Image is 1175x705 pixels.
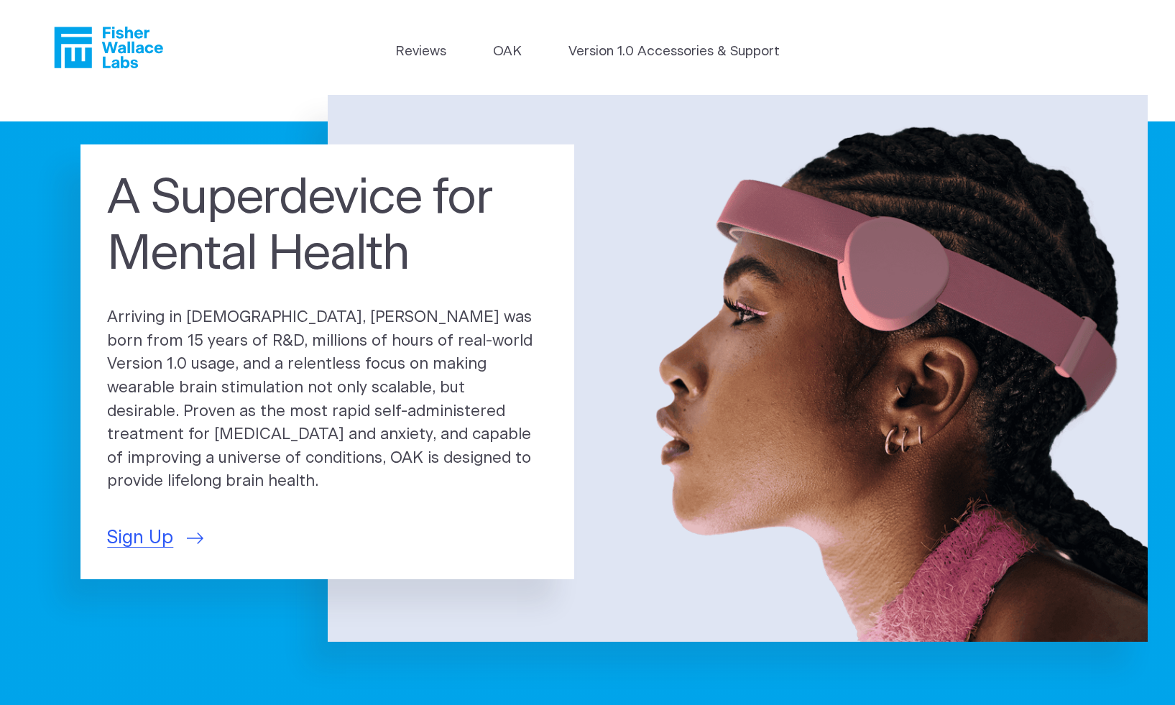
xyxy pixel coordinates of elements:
a: Fisher Wallace [54,27,163,68]
a: Version 1.0 Accessories & Support [568,42,780,62]
h1: A Superdevice for Mental Health [107,171,548,283]
a: Reviews [395,42,446,62]
a: Sign Up [107,525,203,552]
span: Sign Up [107,525,173,552]
p: Arriving in [DEMOGRAPHIC_DATA], [PERSON_NAME] was born from 15 years of R&D, millions of hours of... [107,306,548,494]
a: OAK [493,42,522,62]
